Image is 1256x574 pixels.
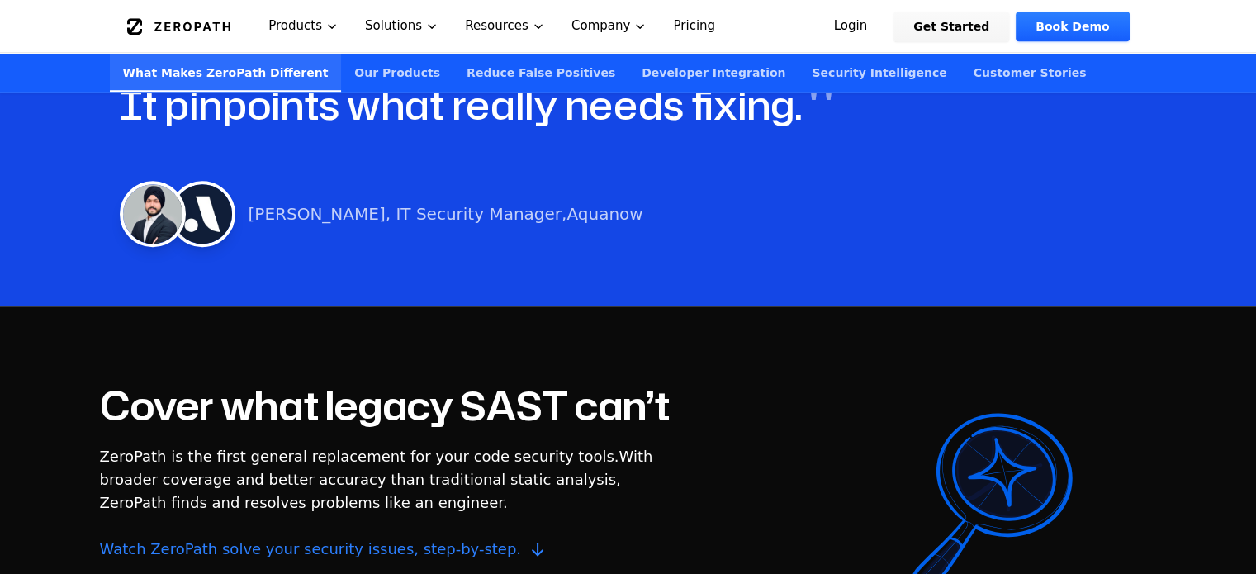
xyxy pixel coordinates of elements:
[799,53,960,92] a: Security Intelligence
[453,53,628,92] a: Reduce False Positives
[893,12,1009,41] a: Get Started
[100,538,655,561] span: Watch ZeroPath solve your security issues, step-by-step.
[628,53,799,92] a: Developer Integration
[341,53,453,92] a: Our Products
[110,53,342,92] a: What Makes ZeroPath Different
[960,53,1100,92] a: Customer Stories
[566,204,642,224] a: Aquanow
[807,62,835,141] span: "
[100,448,619,465] span: ZeroPath is the first general replacement for your code security tools.
[814,12,888,41] a: Login
[249,202,643,225] p: [PERSON_NAME], IT Security Manager,
[120,77,802,132] span: It pinpoints what really needs fixing.
[169,181,235,247] img: Harneet
[120,181,186,247] img: Harneet
[1016,12,1129,41] a: Book Demo
[100,386,670,425] h2: Cover what legacy SAST can’t
[100,445,655,561] p: With broader coverage and better accuracy than traditional static analysis, ZeroPath finds and re...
